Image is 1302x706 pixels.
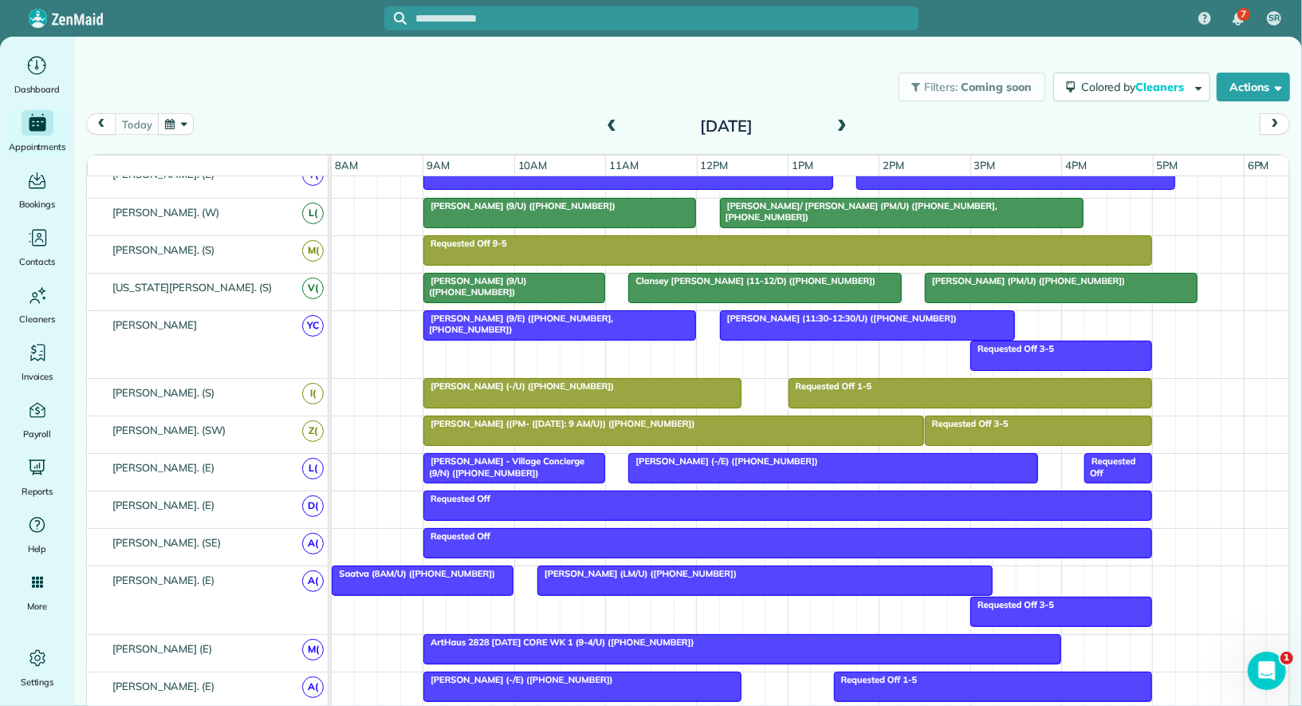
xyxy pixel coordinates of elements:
[86,113,116,135] button: prev
[6,512,68,557] a: Help
[879,159,907,172] span: 2pm
[423,493,491,504] span: Requested Off
[302,458,324,479] span: L(
[109,318,201,331] span: [PERSON_NAME]
[423,456,584,478] span: [PERSON_NAME] - Village Concierge (9/N) ([PHONE_NUMBER])
[1062,159,1090,172] span: 4pm
[14,81,60,97] span: Dashboard
[19,196,56,212] span: Bookings
[537,568,738,579] span: [PERSON_NAME] (LM/U) ([PHONE_NUMBER])
[302,495,324,517] span: D(
[423,674,614,685] span: [PERSON_NAME] (-/E) ([PHONE_NUMBER])
[698,159,732,172] span: 12pm
[19,311,55,327] span: Cleaners
[423,275,527,298] span: [PERSON_NAME] (9/U) ([PHONE_NUMBER])
[627,275,876,286] span: Clansey [PERSON_NAME] (11-12/D) ([PHONE_NUMBER])
[1248,652,1286,690] iframe: Intercom live chat
[1217,73,1290,101] button: Actions
[302,533,324,554] span: A(
[109,574,218,586] span: [PERSON_NAME]. (E)
[302,203,324,224] span: L(
[924,418,1009,429] span: Requested Off 3-5
[302,315,324,337] span: YC
[1136,80,1187,94] span: Cleaners
[627,117,826,135] h2: [DATE]
[971,159,999,172] span: 3pm
[109,243,218,256] span: [PERSON_NAME]. (S)
[6,282,68,327] a: Cleaners
[9,139,66,155] span: Appointments
[302,420,324,442] span: Z(
[19,254,55,270] span: Contacts
[21,674,54,690] span: Settings
[6,168,68,212] a: Bookings
[606,159,642,172] span: 11am
[423,200,616,211] span: [PERSON_NAME] (9/U) ([PHONE_NUMBER])
[1081,80,1190,94] span: Colored by
[924,275,1126,286] span: [PERSON_NAME] (PM/U) ([PHONE_NUMBER])
[423,637,695,648] span: ArtHaus 2828 [DATE] CORE WK 1 (9-4/U) ([PHONE_NUMBER])
[332,159,361,172] span: 8am
[331,568,496,579] span: Saatva (8AM/U) ([PHONE_NUMBER])
[423,238,508,249] span: Requested Off 9-5
[423,418,695,429] span: [PERSON_NAME] ((PM- ([DATE]: 9 AM/U)) ([PHONE_NUMBER])
[394,12,407,25] svg: Focus search
[515,159,551,172] span: 10am
[788,381,873,392] span: Requested Off 1-5
[22,369,53,385] span: Invoices
[1154,159,1182,172] span: 5pm
[27,598,47,614] span: More
[423,159,453,172] span: 9am
[970,599,1055,610] span: Requested Off 3-5
[115,113,159,135] button: today
[22,483,53,499] span: Reports
[6,53,68,97] a: Dashboard
[302,570,324,592] span: A(
[384,12,407,25] button: Focus search
[302,240,324,262] span: M(
[109,206,222,219] span: [PERSON_NAME]. (W)
[109,536,224,549] span: [PERSON_NAME]. (SE)
[1053,73,1210,101] button: Colored byCleaners
[6,110,68,155] a: Appointments
[925,80,958,94] span: Filters:
[1221,2,1255,37] div: 7 unread notifications
[109,642,215,655] span: [PERSON_NAME] (E)
[833,674,918,685] span: Requested Off 1-5
[302,676,324,698] span: A(
[6,225,68,270] a: Contacts
[719,200,997,223] span: [PERSON_NAME]/ [PERSON_NAME] (PM/U) ([PHONE_NUMBER], [PHONE_NUMBER])
[961,80,1033,94] span: Coming soon
[970,343,1055,354] span: Requested Off 3-5
[1280,652,1293,665] span: 1
[6,397,68,442] a: Payroll
[627,456,819,467] span: [PERSON_NAME] (-/E) ([PHONE_NUMBER])
[6,455,68,499] a: Reports
[719,313,958,324] span: [PERSON_NAME] (11:30-12:30/U) ([PHONE_NUMBER])
[109,424,229,436] span: [PERSON_NAME]. (SW)
[1269,12,1280,25] span: SR
[423,313,613,335] span: [PERSON_NAME] (9/E) ([PHONE_NUMBER], [PHONE_NUMBER])
[109,499,218,511] span: [PERSON_NAME]. (E)
[28,541,47,557] span: Help
[23,426,52,442] span: Payroll
[302,278,324,299] span: V(
[1245,159,1272,172] span: 6pm
[789,159,816,172] span: 1pm
[1084,456,1135,478] span: Requested Off
[6,645,68,690] a: Settings
[109,281,275,294] span: [US_STATE][PERSON_NAME]. (S)
[423,530,491,542] span: Requested Off
[423,381,615,392] span: [PERSON_NAME] (-/U) ([PHONE_NUMBER])
[6,340,68,385] a: Invoices
[1241,8,1246,21] span: 7
[109,680,218,692] span: [PERSON_NAME]. (E)
[109,386,218,399] span: [PERSON_NAME]. (S)
[302,383,324,404] span: I(
[1260,113,1290,135] button: next
[302,639,324,661] span: M(
[109,461,218,474] span: [PERSON_NAME]. (E)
